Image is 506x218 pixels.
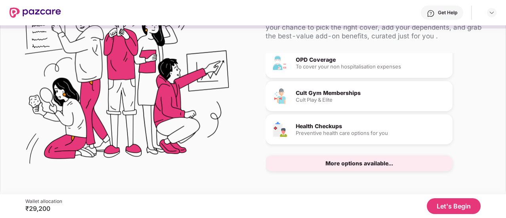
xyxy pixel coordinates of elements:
div: OPD Coverage [296,57,446,63]
img: svg+xml;base64,PHN2ZyBpZD0iRHJvcGRvd24tMzJ4MzIiIHhtbG5zPSJodHRwOi8vd3d3LnczLm9yZy8yMDAwL3N2ZyIgd2... [489,9,495,16]
img: svg+xml;base64,PHN2ZyBpZD0iSGVscC0zMngzMiIgeG1sbnM9Imh0dHA6Ly93d3cudzMub3JnLzIwMDAvc3ZnIiB3aWR0aD... [427,9,435,17]
div: Get Help [438,9,457,16]
img: Cult Gym Memberships [272,88,288,104]
div: Wallet allocation [25,198,62,205]
div: Health Checkups [296,123,446,129]
div: More options available... [325,161,393,166]
div: Preventive health care options for you [296,131,446,136]
button: Let's Begin [427,198,481,214]
div: To cover your non hospitalisation expenses [296,64,446,69]
img: Health Checkups [272,121,288,137]
div: Cult Play & Elite [296,97,446,102]
div: ₹29,200 [25,205,62,212]
img: New Pazcare Logo [10,8,61,18]
div: Cult Gym Memberships [296,90,446,96]
img: OPD Coverage [272,55,288,71]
